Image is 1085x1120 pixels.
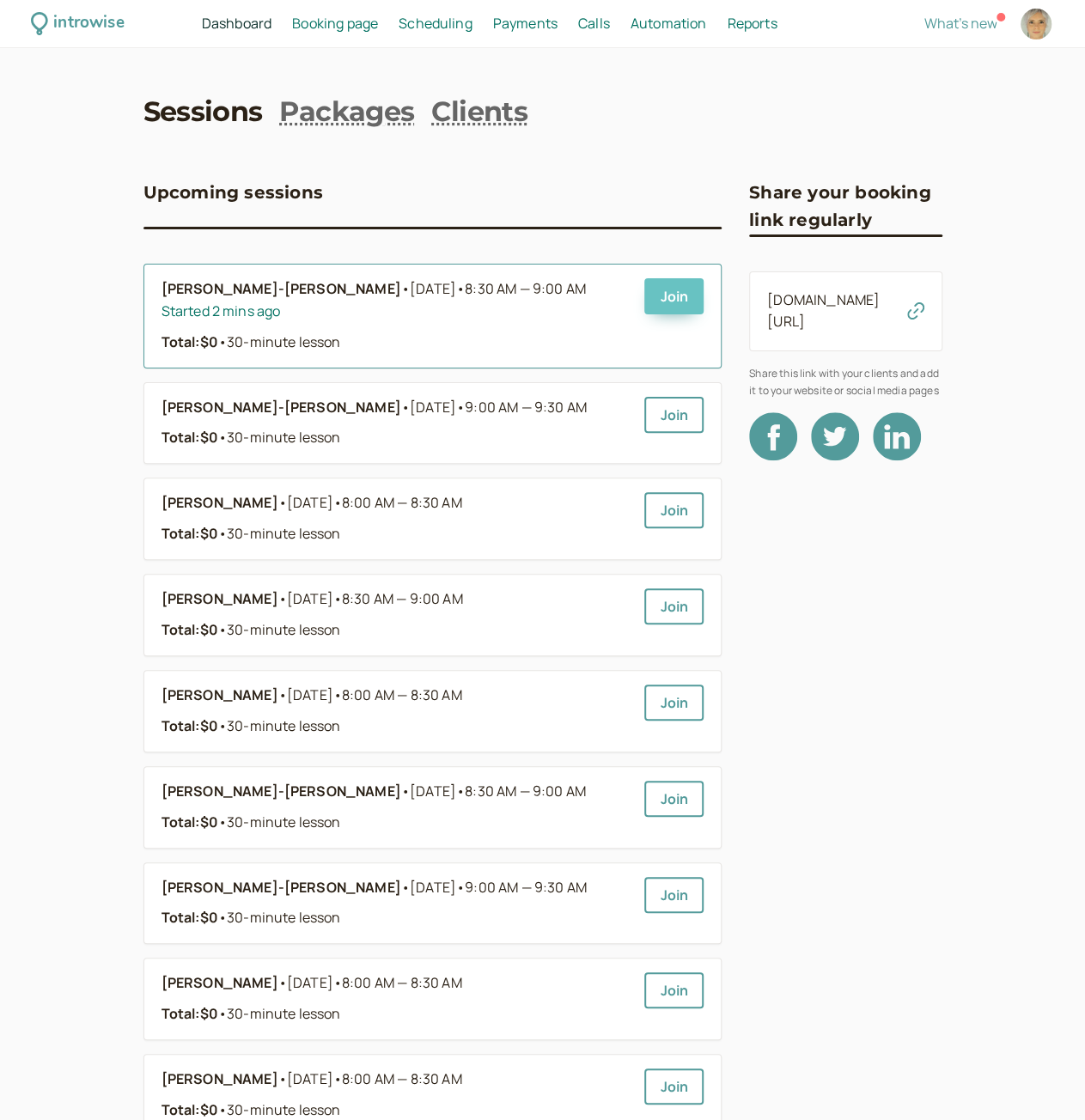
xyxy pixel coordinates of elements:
[162,301,631,323] div: Started 2 mins ago
[1018,6,1054,42] a: Account
[924,15,997,31] button: What's new
[218,620,227,639] span: •
[218,813,341,831] span: 30-minute lesson
[333,685,342,704] span: •
[924,14,997,33] span: What's new
[333,1069,342,1088] span: •
[401,877,410,899] span: •
[278,1068,287,1091] span: •
[162,972,278,995] b: [PERSON_NAME]
[749,365,942,399] span: Share this link with your clients and add it to your website or social media pages
[401,278,410,301] span: •
[292,13,378,35] a: Booking page
[162,428,218,447] strong: Total: $0
[278,588,287,611] span: •
[399,13,472,35] a: Scheduling
[456,782,465,800] span: •
[287,588,463,611] span: [DATE]
[456,279,465,298] span: •
[218,908,227,927] span: •
[287,972,462,995] span: [DATE]
[342,685,462,704] span: 8:00 AM — 8:30 AM
[342,973,462,992] span: 8:00 AM — 8:30 AM
[162,716,218,735] strong: Total: $0
[342,589,463,608] span: 8:30 AM — 9:00 AM
[279,93,414,131] a: Packages
[578,13,610,35] a: Calls
[644,972,704,1008] a: Join
[162,1068,278,1091] b: [PERSON_NAME]
[162,1004,218,1023] strong: Total: $0
[218,524,227,543] span: •
[644,278,704,314] a: Join
[727,14,777,33] span: Reports
[53,10,124,37] div: introwise
[410,877,587,899] span: [DATE]
[465,878,587,897] span: 9:00 AM — 9:30 AM
[162,620,218,639] strong: Total: $0
[644,877,704,913] a: Join
[162,877,401,899] b: [PERSON_NAME]-[PERSON_NAME]
[292,14,378,33] span: Booking page
[218,716,341,735] span: 30-minute lesson
[162,397,401,419] b: [PERSON_NAME]-[PERSON_NAME]
[342,1069,462,1088] span: 8:00 AM — 8:30 AM
[162,781,401,803] b: [PERSON_NAME]-[PERSON_NAME]
[644,781,704,817] a: Join
[218,332,341,351] span: 30-minute lesson
[162,278,631,354] a: [PERSON_NAME]-[PERSON_NAME]•[DATE]•8:30 AM — 9:00 AMStarted 2 mins agoTotal:$0•30-minute lesson
[218,428,341,447] span: 30-minute lesson
[218,908,341,927] span: 30-minute lesson
[401,397,410,419] span: •
[31,10,125,37] a: introwise
[767,290,880,332] a: [DOMAIN_NAME][URL]
[578,14,610,33] span: Calls
[218,1100,227,1119] span: •
[162,781,631,834] a: [PERSON_NAME]-[PERSON_NAME]•[DATE]•8:30 AM — 9:00 AMTotal:$0•30-minute lesson
[162,524,218,543] strong: Total: $0
[465,279,586,298] span: 8:30 AM — 9:00 AM
[493,13,558,35] a: Payments
[162,492,631,545] a: [PERSON_NAME]•[DATE]•8:00 AM — 8:30 AMTotal:$0•30-minute lesson
[631,14,707,33] span: Automation
[162,492,278,514] b: [PERSON_NAME]
[749,179,942,234] h3: Share your booking link regularly
[287,685,462,707] span: [DATE]
[218,1004,341,1023] span: 30-minute lesson
[162,813,218,831] strong: Total: $0
[333,589,342,608] span: •
[218,716,227,735] span: •
[162,972,631,1026] a: [PERSON_NAME]•[DATE]•8:00 AM — 8:30 AMTotal:$0•30-minute lesson
[493,14,558,33] span: Payments
[287,1068,462,1091] span: [DATE]
[465,782,586,800] span: 8:30 AM — 9:00 AM
[218,524,341,543] span: 30-minute lesson
[631,13,707,35] a: Automation
[218,813,227,831] span: •
[644,492,704,528] a: Join
[410,278,586,301] span: [DATE]
[278,685,287,707] span: •
[162,685,278,707] b: [PERSON_NAME]
[401,781,410,803] span: •
[143,179,323,206] h3: Upcoming sessions
[456,878,465,897] span: •
[162,332,218,351] strong: Total: $0
[162,278,401,301] b: [PERSON_NAME]-[PERSON_NAME]
[287,492,462,514] span: [DATE]
[162,588,278,611] b: [PERSON_NAME]
[727,13,777,35] a: Reports
[333,973,342,992] span: •
[644,397,704,433] a: Join
[431,93,527,131] a: Clients
[218,1100,341,1119] span: 30-minute lesson
[644,1068,704,1105] a: Join
[999,1038,1085,1120] iframe: Chat Widget
[162,588,631,642] a: [PERSON_NAME]•[DATE]•8:30 AM — 9:00 AMTotal:$0•30-minute lesson
[143,93,263,131] a: Sessions
[218,332,227,351] span: •
[218,428,227,447] span: •
[218,620,341,639] span: 30-minute lesson
[162,877,631,930] a: [PERSON_NAME]-[PERSON_NAME]•[DATE]•9:00 AM — 9:30 AMTotal:$0•30-minute lesson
